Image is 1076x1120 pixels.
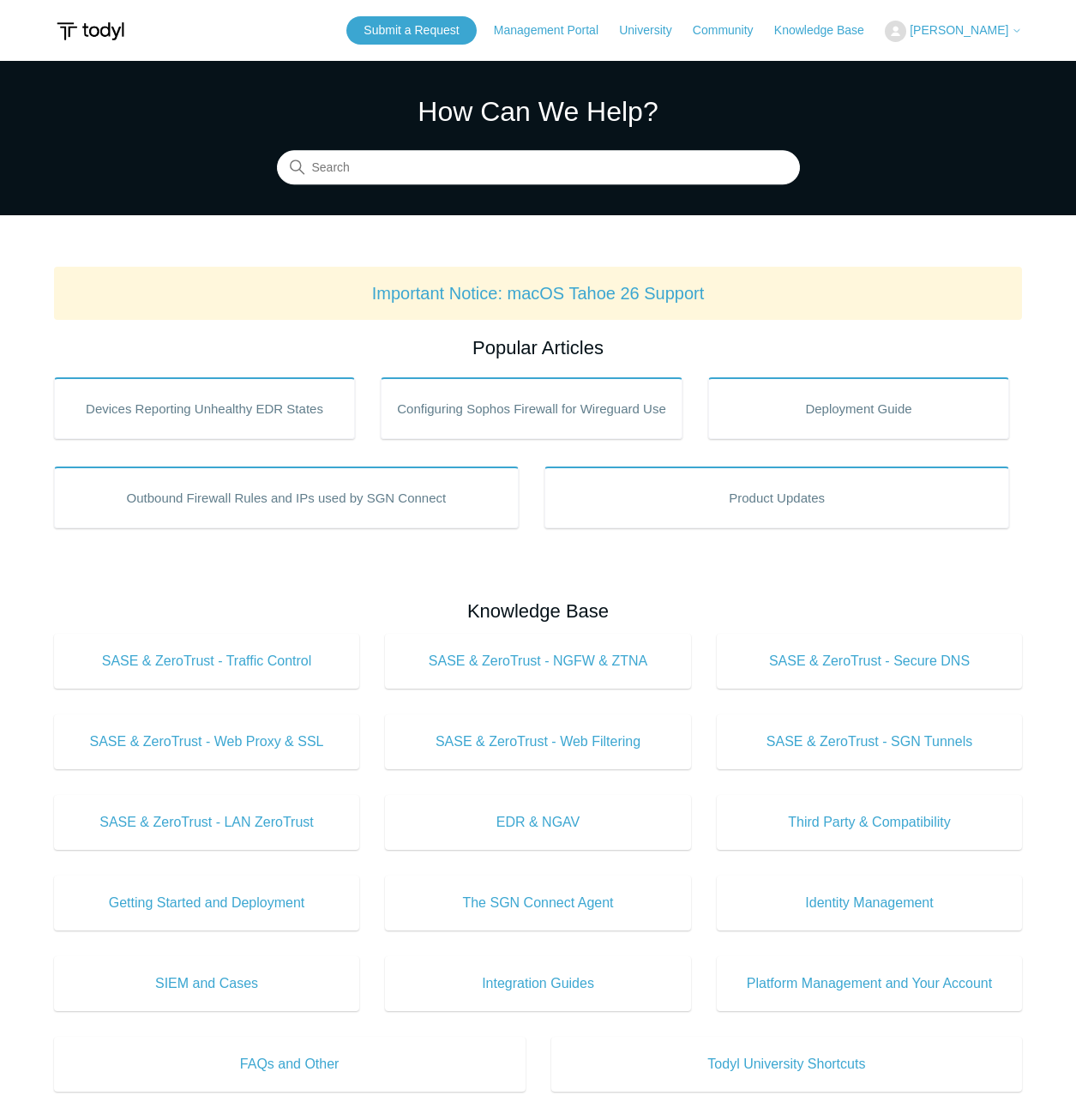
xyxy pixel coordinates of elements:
h2: Popular Articles [54,334,1023,362]
a: Integration Guides [385,956,691,1011]
a: SASE & ZeroTrust - Secure DNS [717,634,1023,689]
span: SASE & ZeroTrust - Secure DNS [742,651,997,671]
span: SASE & ZeroTrust - Web Filtering [411,732,665,752]
span: SASE & ZeroTrust - NGFW & ZTNA [411,651,665,671]
a: SASE & ZeroTrust - NGFW & ZTNA [385,634,691,689]
a: SASE & ZeroTrust - Web Proxy & SSL [54,714,360,769]
a: Product Updates [544,467,1009,528]
a: Platform Management and Your Account [717,956,1023,1011]
span: Identity Management [742,893,997,913]
span: Platform Management and Your Account [742,973,997,994]
span: SASE & ZeroTrust - LAN ZeroTrust [80,812,334,833]
h2: Knowledge Base [54,597,1023,625]
span: Todyl University Shortcuts [577,1054,997,1075]
a: Todyl University Shortcuts [551,1037,1023,1092]
h1: How Can We Help? [277,91,800,132]
a: Identity Management [717,876,1023,930]
a: Configuring Sophos Firewall for Wireguard Use [381,377,682,439]
a: SASE & ZeroTrust - LAN ZeroTrust [54,795,360,850]
span: SASE & ZeroTrust - Traffic Control [80,651,334,671]
a: Third Party & Compatibility [717,795,1023,850]
a: Knowledge Base [774,21,881,39]
span: FAQs and Other [80,1054,500,1075]
a: The SGN Connect Agent [385,876,691,930]
span: [PERSON_NAME] [910,23,1008,37]
a: SASE & ZeroTrust - Traffic Control [54,634,360,689]
a: Devices Reporting Unhealthy EDR States [54,377,356,439]
span: Integration Guides [411,973,665,994]
a: University [619,21,688,39]
span: SASE & ZeroTrust - Web Proxy & SSL [80,732,334,752]
span: The SGN Connect Agent [411,893,665,913]
a: Deployment Guide [708,377,1010,439]
a: SASE & ZeroTrust - Web Filtering [385,714,691,769]
a: FAQs and Other [54,1037,526,1092]
img: Todyl Support Center Help Center home page [54,15,127,47]
input: Search [277,151,800,185]
span: Getting Started and Deployment [80,893,334,913]
a: SIEM and Cases [54,956,360,1011]
a: SASE & ZeroTrust - SGN Tunnels [717,714,1023,769]
a: Submit a Request [346,16,476,45]
a: Community [693,21,771,39]
span: Third Party & Compatibility [742,812,997,833]
a: Important Notice: macOS Tahoe 26 Support [372,284,705,303]
button: [PERSON_NAME] [885,21,1022,42]
a: EDR & NGAV [385,795,691,850]
span: SIEM and Cases [80,973,334,994]
span: EDR & NGAV [411,812,665,833]
a: Management Portal [494,21,616,39]
a: Outbound Firewall Rules and IPs used by SGN Connect [54,467,519,528]
a: Getting Started and Deployment [54,876,360,930]
span: SASE & ZeroTrust - SGN Tunnels [742,732,997,752]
